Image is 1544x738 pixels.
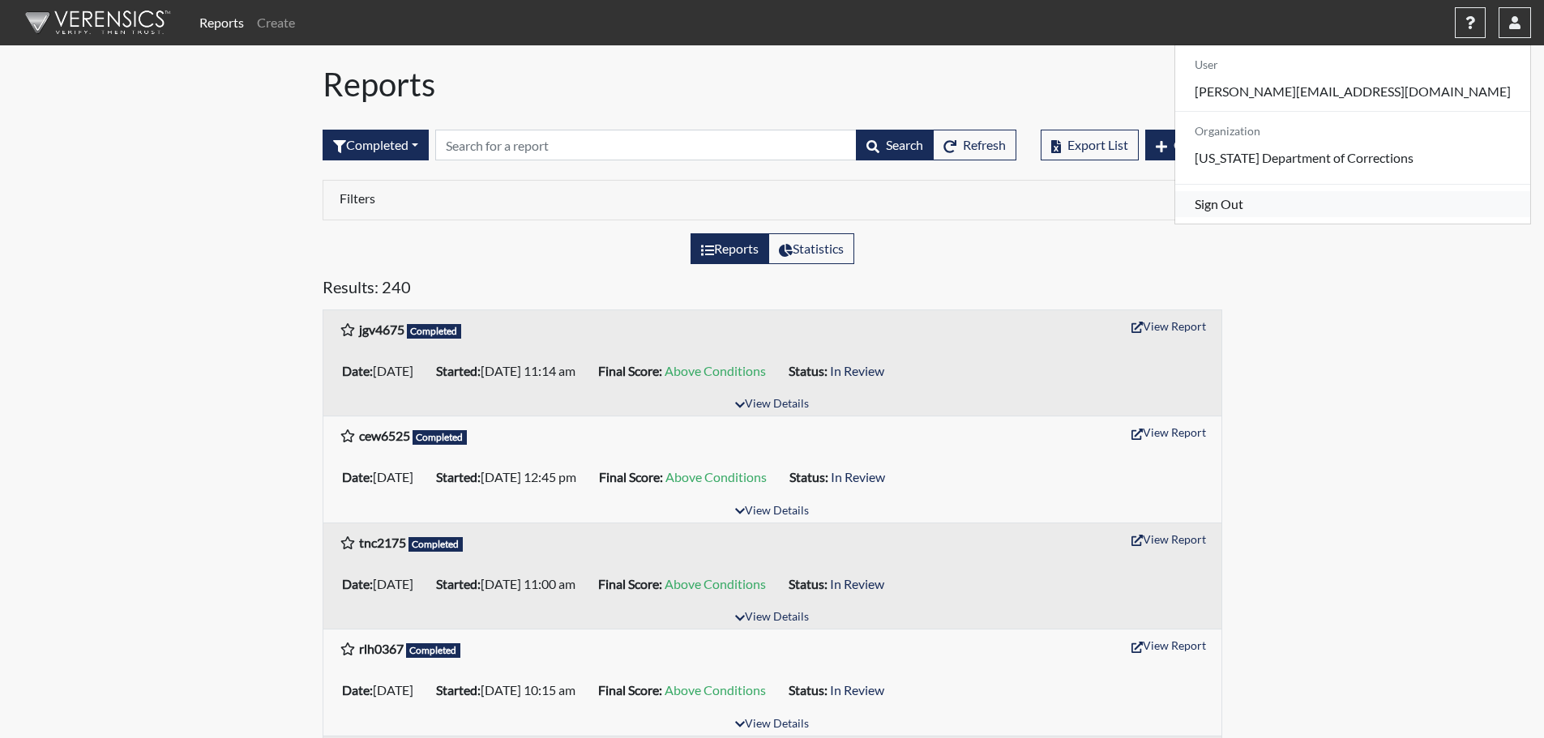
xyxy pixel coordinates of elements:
span: Completed [406,643,461,658]
li: [DATE] 10:15 am [430,677,592,703]
b: Status: [789,469,828,484]
li: [DATE] [336,358,430,384]
b: Started: [436,682,481,697]
span: Completed [413,430,468,445]
span: Above Conditions [665,682,766,697]
span: Above Conditions [665,576,766,591]
span: Completed [407,324,462,339]
h6: User [1175,52,1530,79]
b: Started: [436,363,481,378]
button: Completed [323,130,429,160]
span: Export List [1067,137,1128,152]
span: Create [1174,137,1212,152]
button: View Report [1124,314,1213,339]
label: View statistics about completed interviews [768,233,854,264]
button: Refresh [933,130,1016,160]
b: Started: [436,576,481,591]
button: View Report [1124,420,1213,445]
button: View Details [728,714,816,736]
li: [DATE] 11:00 am [430,571,592,597]
button: Search [856,130,934,160]
b: Final Score: [599,469,663,484]
b: tnc2175 [359,535,406,550]
button: View Report [1124,633,1213,658]
button: View Report [1124,527,1213,552]
span: Above Conditions [665,469,767,484]
b: Final Score: [598,363,662,378]
b: Status: [789,682,828,697]
input: Search by Registration ID, Interview Number, or Investigation Name. [435,130,857,160]
p: [US_STATE] Department of Corrections [1175,145,1530,171]
span: Refresh [963,137,1006,152]
a: Reports [193,6,250,39]
div: Click to expand/collapse filters [327,190,1217,210]
b: Date: [342,682,373,697]
li: [DATE] 11:14 am [430,358,592,384]
a: Sign Out [1175,191,1530,217]
button: View Details [728,501,816,523]
b: jgv4675 [359,322,404,337]
h6: Filters [340,190,760,206]
span: Search [886,137,923,152]
li: [DATE] 12:45 pm [430,464,592,490]
span: In Review [830,363,884,378]
b: Final Score: [598,576,662,591]
button: View Details [728,394,816,416]
b: rlh0367 [359,641,404,656]
span: Completed [408,537,464,552]
li: [DATE] [336,464,430,490]
div: Filter by interview status [323,130,429,160]
a: Create [250,6,302,39]
b: cew6525 [359,428,410,443]
b: Status: [789,576,828,591]
button: Export List [1041,130,1139,160]
h5: Results: 240 [323,277,1222,303]
b: Final Score: [598,682,662,697]
li: [DATE] [336,677,430,703]
span: In Review [830,682,884,697]
b: Date: [342,469,373,484]
h1: Reports [323,65,1222,104]
b: Date: [342,363,373,378]
span: In Review [831,469,885,484]
a: [PERSON_NAME][EMAIL_ADDRESS][DOMAIN_NAME] [1175,79,1530,105]
li: [DATE] [336,571,430,597]
b: Started: [436,469,481,484]
button: Create [1145,130,1222,160]
b: Status: [789,363,828,378]
button: View Details [728,607,816,629]
span: In Review [830,576,884,591]
h6: Organization [1175,118,1530,145]
b: Date: [342,576,373,591]
label: View the list of reports [691,233,769,264]
span: Above Conditions [665,363,766,378]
